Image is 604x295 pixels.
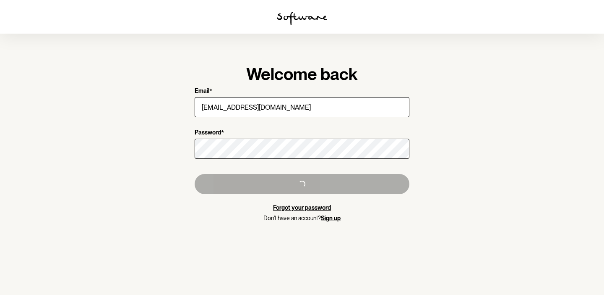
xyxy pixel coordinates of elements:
h1: Welcome back [195,64,409,84]
a: Sign up [321,215,341,221]
p: Don't have an account? [195,215,409,222]
a: Forgot your password [273,204,331,211]
img: software logo [277,12,327,25]
p: Password [195,129,221,137]
p: Email [195,87,209,95]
